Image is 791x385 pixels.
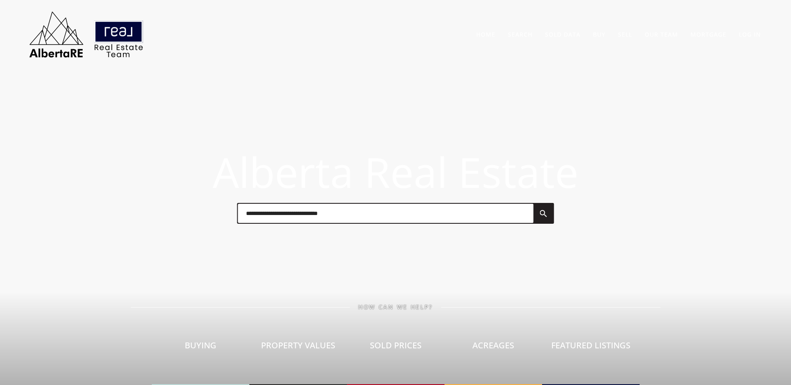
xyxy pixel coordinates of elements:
[249,310,347,385] a: Property Values
[347,310,444,385] a: Sold Prices
[472,340,514,351] span: Acreages
[261,340,335,351] span: Property Values
[551,340,630,351] span: Featured Listings
[691,30,726,38] a: Mortgage
[152,310,249,385] a: Buying
[185,340,216,351] span: Buying
[542,310,640,385] a: Featured Listings
[545,30,580,38] a: Sold Data
[593,30,605,38] a: Buy
[476,30,495,38] a: Home
[508,30,532,38] a: Search
[444,310,542,385] a: Acreages
[370,340,422,351] span: Sold Prices
[739,30,761,38] a: Log In
[645,30,678,38] a: Our Team
[24,8,149,60] img: AlbertaRE Real Estate Team | Real Broker
[618,30,632,38] a: Sell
